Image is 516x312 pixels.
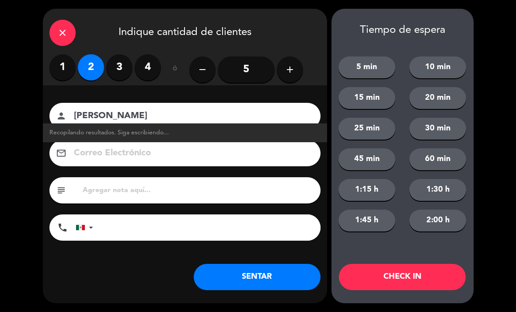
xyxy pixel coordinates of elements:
[409,148,466,170] button: 60 min
[285,64,295,75] i: add
[409,87,466,109] button: 20 min
[73,146,309,161] input: Correo Electrónico
[338,148,395,170] button: 45 min
[338,118,395,140] button: 25 min
[56,185,66,196] i: subject
[338,210,395,231] button: 1:45 h
[338,87,395,109] button: 15 min
[409,118,466,140] button: 30 min
[106,54,132,81] label: 3
[73,109,309,124] input: Nombre del cliente
[197,64,208,75] i: remove
[49,128,169,138] span: Recopilando resultados. Siga escribiendo...
[78,54,104,81] label: 2
[189,56,216,83] button: remove
[338,56,395,78] button: 5 min
[409,179,466,201] button: 1:30 h
[56,148,66,158] i: email
[49,54,76,81] label: 1
[161,54,189,85] div: ó
[409,56,466,78] button: 10 min
[57,222,68,233] i: phone
[57,28,68,38] i: close
[338,179,395,201] button: 1:15 h
[135,54,161,81] label: 4
[339,264,466,290] button: CHECK IN
[43,9,327,54] div: Indique cantidad de clientes
[331,24,474,37] div: Tiempo de espera
[194,264,321,290] button: SENTAR
[277,56,303,83] button: add
[76,215,96,240] div: Mexico (México): +52
[82,184,314,196] input: Agregar nota aquí...
[56,111,66,121] i: person
[409,210,466,231] button: 2:00 h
